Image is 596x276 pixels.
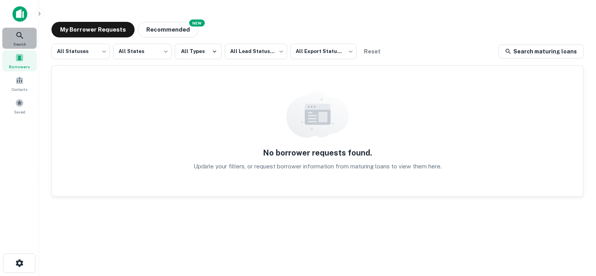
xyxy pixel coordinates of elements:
button: All Types [175,44,222,59]
a: Search maturing loans [498,44,584,58]
a: Saved [2,96,37,117]
span: Search [13,41,26,47]
a: Search [2,28,37,49]
a: Borrowers [2,50,37,71]
p: Update your filters, or request borrower information from maturing loans to view them here. [193,162,442,171]
span: Borrowers [9,64,30,70]
h5: No borrower requests found. [263,147,372,159]
div: NEW [189,19,205,27]
div: All States [113,41,172,62]
div: All Export Statuses [290,41,357,62]
span: Saved [14,109,25,115]
span: Contacts [12,86,27,92]
iframe: Chat Widget [557,214,596,251]
div: All Lead Statuses [225,41,287,62]
button: Reset [360,44,385,59]
button: My Borrower Requests [51,22,135,37]
div: All Statuses [51,41,110,62]
img: empty content [286,91,349,138]
img: capitalize-icon.png [12,6,27,22]
a: Contacts [2,73,37,94]
button: Recommended [138,22,199,37]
